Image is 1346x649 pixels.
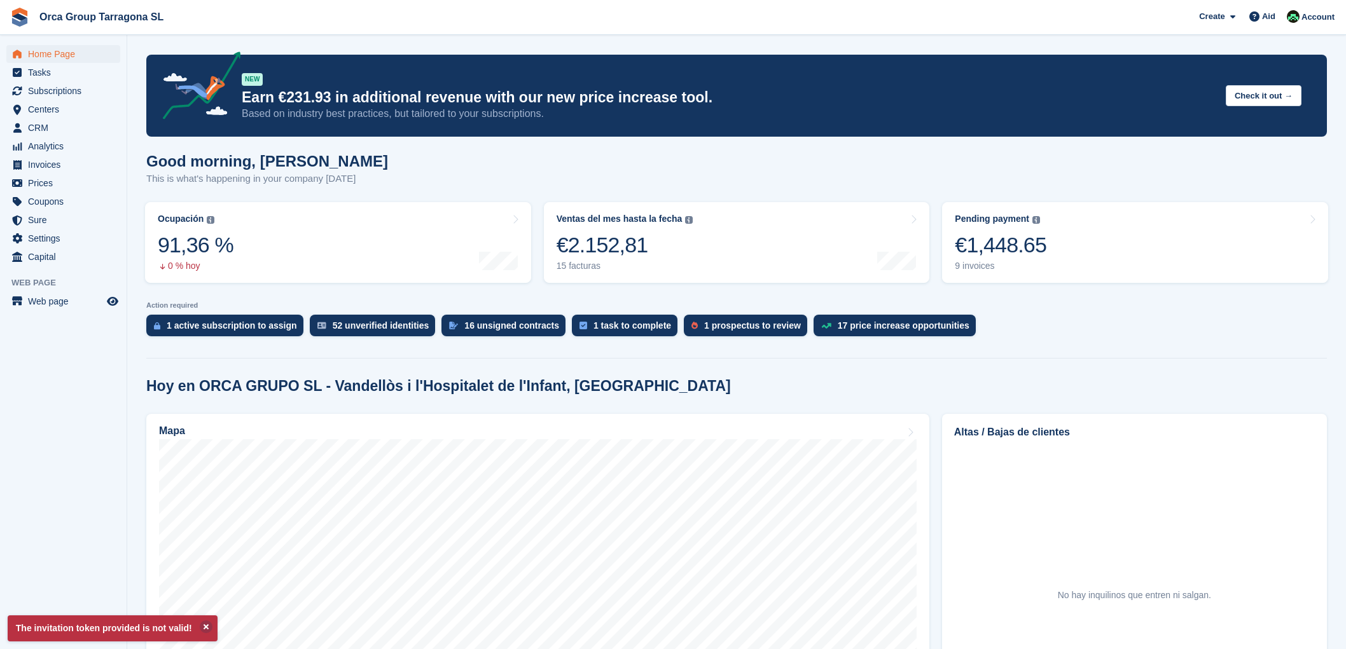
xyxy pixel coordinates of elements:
[242,108,544,119] font: Based on industry best practices, but tailored to your subscriptions.
[6,64,120,81] a: menu
[441,315,572,343] a: 16 unsigned contracts
[814,315,982,343] a: 17 price increase opportunities
[1199,11,1225,21] font: Create
[28,296,69,306] font: Web page
[684,315,814,343] a: 1 prospectus to review
[464,320,559,331] font: 16 unsigned contracts
[145,202,531,283] a: Ocupación 91,36 % 0 % hoy
[207,216,214,224] img: icon-info-grey-7440780725fd019a000dd9b08b2336e03edf1995a4989e88bcd33f0948082b44.svg
[557,232,693,258] div: €2.152,81
[310,315,442,343] a: 52 unverified identities
[28,233,60,243] font: Settings
[557,261,693,271] div: 15 facturas
[449,322,458,329] img: contract_signature_icon-13c848040528278c33f63329250d36e43548de30e8caae1d1a13099fd9432cc5.svg
[557,214,683,224] div: Ventas del mes hasta la fecha
[245,76,260,83] font: NEW
[34,6,169,27] a: Orca Group Tarragona SL
[154,322,160,330] img: active_subscription_to_allocate_icon-d502201f5373d7db506a760aba3b589e785aa758c864c3986d89f69b8ff3...
[158,261,233,271] div: 0 % hoy
[6,137,120,155] a: menu
[1262,11,1275,21] font: Aid
[167,320,297,331] font: 1 active subscription to assign
[146,378,731,395] h2: Hoy en ORCA GRUPO SL - Vandellòs i l'Hospitalet de l'Infant, [GEOGRAPHIC_DATA]
[821,323,831,329] img: price_increase_opportunities-93ffe204e8149a01c8c9dc8f82e8f89637d9d84a8eef4429ea346261dce0b2c0.svg
[1287,10,1300,23] img: Tania
[1235,91,1293,100] font: Check it out →
[28,178,53,188] font: Prices
[146,301,198,309] font: Action required
[242,89,712,106] font: Earn €231.93 in additional revenue with our new price increase tool.
[6,45,120,63] a: menu
[28,215,47,225] font: Sure
[572,315,684,343] a: 1 task to complete
[6,211,120,229] a: menu
[28,252,56,262] font: Capital
[28,86,81,96] font: Subscriptions
[6,119,120,137] a: menu
[152,51,241,124] img: price-adjustments-announcement-icon-8257ccfd72463d97f412b2fc003d46551f7dbcb40ab6d574587a9cd5c0d94...
[6,82,120,100] a: menu
[39,11,163,22] font: Orca Group Tarragona SL
[158,214,204,224] div: Ocupación
[28,141,64,151] font: Analytics
[691,322,698,329] img: prospect-51fa495bee0391a8d652442698ab0144808aea92771e9ea1ae160a38d050c398.svg
[146,173,356,184] font: This is what's happening in your company [DATE]
[1301,12,1335,22] font: Account
[28,160,60,170] font: Invoices
[544,202,930,283] a: Ventas del mes hasta la fecha €2.152,81 15 facturas
[333,320,429,331] font: 52 unverified identities
[159,425,185,437] h2: Mapa
[158,232,233,258] div: 91,36 %
[28,104,59,114] font: Centers
[955,214,1029,224] font: Pending payment
[105,294,120,309] a: Store Preview
[6,100,120,118] a: menu
[28,49,75,59] font: Home Page
[28,67,51,78] font: Tasks
[838,320,969,331] font: 17 price increase opportunities
[16,623,192,633] font: The invitation token provided is not valid!
[146,315,310,343] a: 1 active subscription to assign
[6,174,120,192] a: menu
[1058,589,1211,602] div: No hay inquilinos que entren ni salgan.
[10,8,29,27] img: stora-icon-8386f47178a22dfd0bd8f6a31ec36ba5ce8667c1dd55bd0f319d3a0aa187defe.svg
[6,248,120,266] a: menu
[1032,216,1040,224] img: icon-info-grey-7440780725fd019a000dd9b08b2336e03edf1995a4989e88bcd33f0948082b44.svg
[942,202,1328,283] a: Pending payment €1,448.65 9 invoices
[1226,85,1301,106] button: Check it out →
[6,292,120,310] a: menu
[593,320,671,331] font: 1 task to complete
[11,278,56,287] font: Web page
[317,322,326,329] img: verify_identity-adf6edd0f0f0b5bbfe63781bf79b02c33cf7c696d77639b501bdc392416b5a36.svg
[955,233,1046,257] font: €1,448.65
[6,229,120,247] a: menu
[28,123,48,133] font: CRM
[6,193,120,210] a: menu
[579,322,587,329] img: task-75834270c22a3079a89374b754ae025e5fb1db73e45f91037f5363f120a921f8.svg
[955,261,994,271] font: 9 invoices
[28,196,64,207] font: Coupons
[146,153,388,170] font: Good morning, [PERSON_NAME]
[704,320,801,331] font: 1 prospectus to review
[954,425,1315,440] h2: Altas / Bajas de clientes
[6,156,120,174] a: menu
[685,216,693,224] img: icon-info-grey-7440780725fd019a000dd9b08b2336e03edf1995a4989e88bcd33f0948082b44.svg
